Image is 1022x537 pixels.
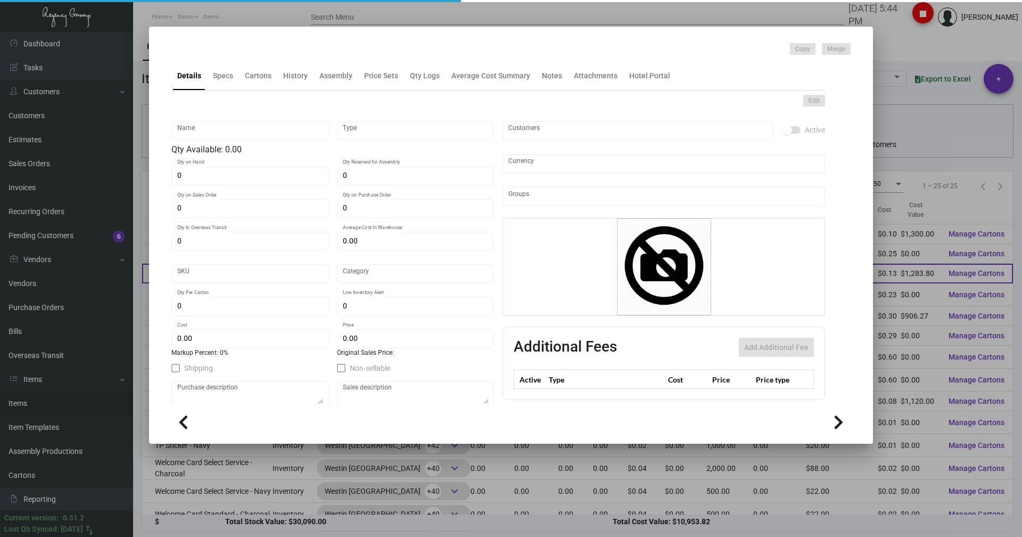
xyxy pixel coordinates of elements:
[213,70,233,82] div: Specs
[790,43,815,55] button: Copy
[822,43,851,55] button: Merge
[451,70,530,82] div: Average Cost Summary
[171,143,494,156] div: Qty Available: 0.00
[508,127,768,135] input: Add new..
[4,524,83,535] div: Last Qb Synced: [DATE]
[514,370,547,389] th: Active
[795,45,810,54] span: Copy
[319,70,352,82] div: Assembly
[710,370,753,389] th: Price
[508,192,820,201] input: Add new..
[744,343,809,352] span: Add Additional Fee
[629,70,670,82] div: Hotel Portal
[184,362,213,375] span: Shipping
[574,70,617,82] div: Attachments
[803,95,825,107] button: Edit
[546,370,665,389] th: Type
[739,338,814,357] button: Add Additional Fee
[805,124,825,136] span: Active
[177,70,201,82] div: Details
[514,338,617,357] h2: Additional Fees
[63,512,84,524] div: 0.51.2
[350,362,390,375] span: Non-sellable
[753,370,801,389] th: Price type
[4,512,59,524] div: Current version:
[283,70,308,82] div: History
[809,96,820,105] span: Edit
[364,70,398,82] div: Price Sets
[245,70,271,82] div: Cartons
[410,70,440,82] div: Qty Logs
[827,45,845,54] span: Merge
[542,70,562,82] div: Notes
[665,370,709,389] th: Cost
